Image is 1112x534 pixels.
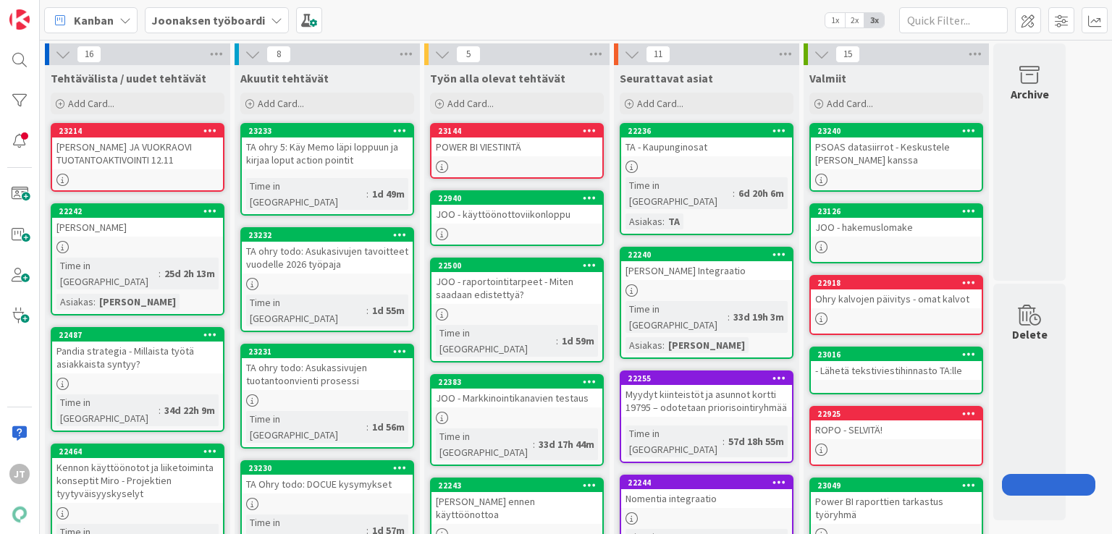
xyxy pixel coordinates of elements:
[151,13,265,27] b: Joonaksen työboardi
[77,46,101,63] span: 16
[809,71,846,85] span: Valmiit
[52,205,223,237] div: 22242[PERSON_NAME]
[533,436,535,452] span: :
[625,425,723,457] div: Time in [GEOGRAPHIC_DATA]
[431,124,602,156] div: 23144POWER BI VIESTINTÄ
[242,229,413,242] div: 23232
[246,411,366,443] div: Time in [GEOGRAPHIC_DATA]
[240,227,414,332] a: 23232TA ohry todo: Asukasivujen tavoitteet vuodelle 2026 työpajaTime in [GEOGRAPHIC_DATA]:1d 55m
[456,46,481,63] span: 5
[431,192,602,205] div: 22940
[9,504,30,525] img: avatar
[366,186,368,202] span: :
[817,206,982,216] div: 23126
[242,462,413,475] div: 23230
[74,12,114,29] span: Kanban
[431,376,602,407] div: 22383JOO - Markkinointikanavien testaus
[438,193,602,203] div: 22940
[809,123,983,192] a: 23240PSOAS datasiirrot - Keskustele [PERSON_NAME] kanssa
[628,373,792,383] div: 22255
[447,97,494,110] span: Add Card...
[438,480,602,491] div: 22243
[366,419,368,435] span: :
[558,333,598,349] div: 1d 59m
[621,248,792,280] div: 22240[PERSON_NAME] Integraatio
[835,46,860,63] span: 15
[811,289,982,308] div: Ohry kalvojen päivitys - omat kalvot
[809,406,983,466] a: 22925ROPO - SELVITÄ!
[242,242,413,274] div: TA ohry todo: Asukasivujen tavoitteet vuodelle 2026 työpaja
[368,419,408,435] div: 1d 56m
[52,205,223,218] div: 22242
[431,259,602,272] div: 22500
[52,124,223,137] div: 23214
[431,272,602,304] div: JOO - raportointitarpeet - Miten saadaan edistettyä?
[56,258,159,289] div: Time in [GEOGRAPHIC_DATA]
[864,13,884,27] span: 3x
[811,479,982,524] div: 23049Power BI raporttien tarkastus työryhmä
[242,229,413,274] div: 23232TA ohry todo: Asukasivujen tavoitteet vuodelle 2026 työpaja
[248,126,413,136] div: 23233
[646,46,670,63] span: 11
[628,126,792,136] div: 22236
[811,407,982,439] div: 22925ROPO - SELVITÄ!
[665,213,683,229] div: TA
[733,185,735,201] span: :
[620,247,793,359] a: 22240[PERSON_NAME] IntegraatioTime in [GEOGRAPHIC_DATA]:33d 19h 3mAsiakas:[PERSON_NAME]
[662,337,665,353] span: :
[811,348,982,380] div: 23016- Lähetä tekstiviestihinnasto TA:lle
[68,97,114,110] span: Add Card...
[628,250,792,260] div: 22240
[621,476,792,489] div: 22244
[811,276,982,289] div: 22918
[159,402,161,418] span: :
[620,123,793,235] a: 22236TA - KaupunginosatTime in [GEOGRAPHIC_DATA]:6d 20h 6mAsiakas:TA
[242,462,413,493] div: 23230TA Ohry todo: DOCUE kysymykset
[628,478,792,488] div: 22244
[430,71,565,85] span: Työn alla olevat tehtävät
[621,248,792,261] div: 22240
[811,407,982,420] div: 22925
[811,205,982,237] div: 23126JOO - hakemuslomake
[52,124,223,169] div: 23214[PERSON_NAME] JA VUOKRAOVI TUOTANTOAKTIVOINTI 12.11
[240,344,414,449] a: 23231TA ohry todo: Asukassivujen tuotantoonvienti prosessiTime in [GEOGRAPHIC_DATA]:1d 56m
[242,137,413,169] div: TA ohry 5: Käy Memo läpi loppuun ja kirjaa loput action pointit
[430,123,604,179] a: 23144POWER BI VIESTINTÄ
[59,126,223,136] div: 23214
[431,479,602,492] div: 22243
[431,479,602,524] div: 22243[PERSON_NAME] ennen käyttöönottoa
[1012,326,1048,343] div: Delete
[59,206,223,216] div: 22242
[51,123,224,192] a: 23214[PERSON_NAME] JA VUOKRAOVI TUOTANTOAKTIVOINTI 12.11
[51,203,224,315] a: 22242[PERSON_NAME]Time in [GEOGRAPHIC_DATA]:25d 2h 13mAsiakas:[PERSON_NAME]
[827,97,873,110] span: Add Card...
[621,385,792,417] div: Myydyt kiinteistöt ja asunnot kortti 19795 – odotetaan priorisointiryhmää
[625,177,733,209] div: Time in [GEOGRAPHIC_DATA]
[556,333,558,349] span: :
[431,389,602,407] div: JOO - Markkinointikanavien testaus
[431,376,602,389] div: 22383
[242,124,413,137] div: 23233
[431,137,602,156] div: POWER BI VIESTINTÄ
[9,9,30,30] img: Visit kanbanzone.com
[662,213,665,229] span: :
[161,266,219,281] div: 25d 2h 13m
[625,337,662,353] div: Asiakas
[436,325,556,357] div: Time in [GEOGRAPHIC_DATA]
[735,185,788,201] div: 6d 20h 6m
[728,309,730,325] span: :
[52,329,223,342] div: 22487
[159,266,161,281] span: :
[431,492,602,524] div: [PERSON_NAME] ennen käyttöönottoa
[817,126,982,136] div: 23240
[817,409,982,419] div: 22925
[52,342,223,373] div: Pandia strategia - Millaista työtä asiakkaista syntyy?
[246,178,366,210] div: Time in [GEOGRAPHIC_DATA]
[431,205,602,224] div: JOO - käyttöönottoviikonloppu
[438,126,602,136] div: 23144
[811,124,982,169] div: 23240PSOAS datasiirrot - Keskustele [PERSON_NAME] kanssa
[725,433,788,449] div: 57d 18h 55m
[266,46,291,63] span: 8
[811,276,982,308] div: 22918Ohry kalvojen päivitys - omat kalvot
[723,433,725,449] span: :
